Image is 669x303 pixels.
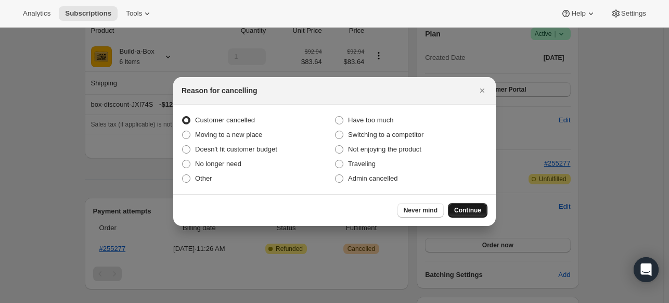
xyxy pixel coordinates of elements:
[17,6,57,21] button: Analytics
[65,9,111,18] span: Subscriptions
[348,145,421,153] span: Not enjoying the product
[634,257,659,282] div: Open Intercom Messenger
[182,85,257,96] h2: Reason for cancelling
[195,131,262,138] span: Moving to a new place
[195,160,241,168] span: No longer need
[621,9,646,18] span: Settings
[59,6,118,21] button: Subscriptions
[195,116,255,124] span: Customer cancelled
[571,9,585,18] span: Help
[348,174,397,182] span: Admin cancelled
[23,9,50,18] span: Analytics
[195,174,212,182] span: Other
[195,145,277,153] span: Doesn't fit customer budget
[448,203,487,218] button: Continue
[604,6,652,21] button: Settings
[404,206,438,214] span: Never mind
[120,6,159,21] button: Tools
[348,131,423,138] span: Switching to a competitor
[555,6,602,21] button: Help
[454,206,481,214] span: Continue
[126,9,142,18] span: Tools
[348,160,376,168] span: Traveling
[348,116,393,124] span: Have too much
[475,83,490,98] button: Close
[397,203,444,218] button: Never mind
